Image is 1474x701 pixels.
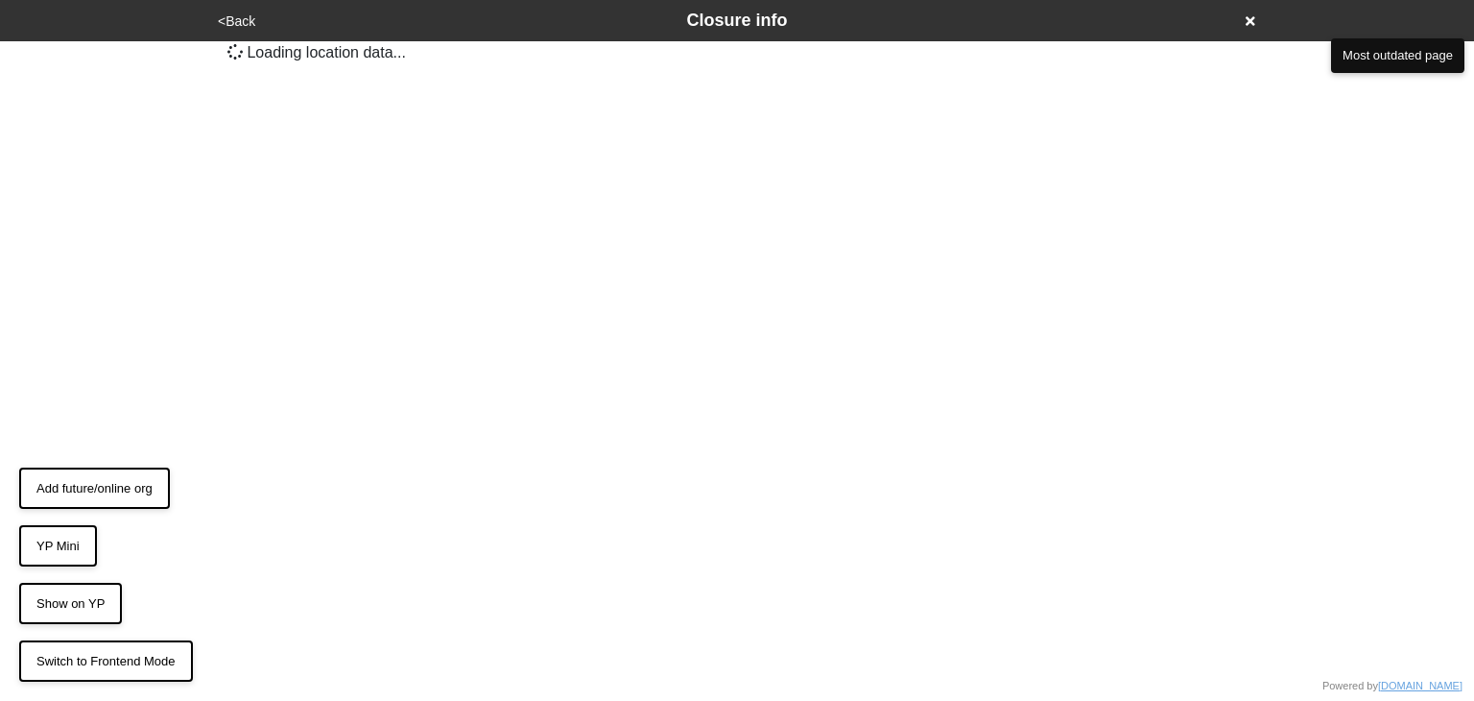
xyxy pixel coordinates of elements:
[1378,680,1462,691] a: [DOMAIN_NAME]
[19,468,170,510] button: Add future/online org
[212,11,261,33] button: <Back
[19,525,97,568] button: YP Mini
[227,41,406,64] p: ...
[247,44,392,60] span: Loading location data
[1331,38,1464,73] button: Most outdated page
[686,11,787,30] span: Closure info
[19,583,122,625] button: Show on YP
[19,641,193,683] button: Switch to Frontend Mode
[1322,678,1462,694] div: Powered by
